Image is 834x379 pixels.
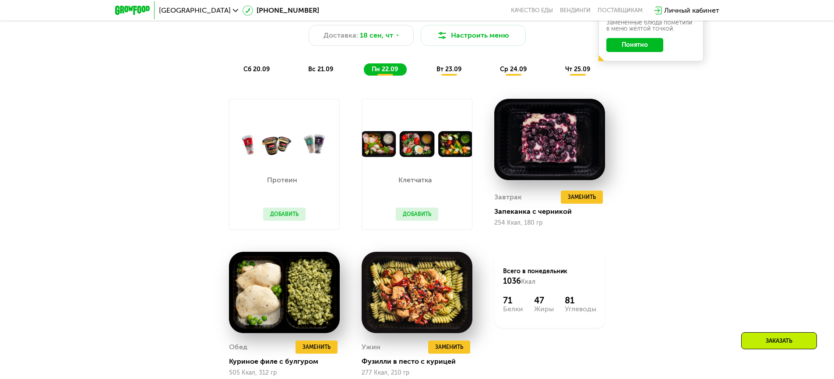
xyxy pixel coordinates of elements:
[598,7,643,14] div: поставщикам
[565,306,596,313] div: Углеводы
[503,295,523,306] div: 71
[243,5,319,16] a: [PHONE_NUMBER]
[324,30,358,41] span: Доставка:
[229,341,247,354] div: Обед
[568,193,596,202] span: Заменить
[503,267,596,286] div: Всего в понедельник
[606,38,663,52] button: Понятно
[263,177,301,184] p: Протеин
[494,219,605,226] div: 254 Ккал, 180 гр
[560,7,591,14] a: Вендинги
[565,66,590,73] span: чт 25.09
[421,25,526,46] button: Настроить меню
[362,369,472,376] div: 277 Ккал, 210 гр
[494,191,522,204] div: Завтрак
[296,341,338,354] button: Заменить
[362,341,380,354] div: Ужин
[521,278,535,285] span: Ккал
[436,66,461,73] span: вт 23.09
[511,7,553,14] a: Качество еды
[159,7,231,14] span: [GEOGRAPHIC_DATA]
[362,357,479,366] div: Фузилли в песто с курицей
[534,306,554,313] div: Жиры
[664,5,719,16] div: Личный кабинет
[534,295,554,306] div: 47
[561,191,603,204] button: Заменить
[372,66,398,73] span: пн 22.09
[503,306,523,313] div: Белки
[243,66,270,73] span: сб 20.09
[565,295,596,306] div: 81
[741,332,817,349] div: Заказать
[494,207,612,216] div: Запеканка с черникой
[229,357,347,366] div: Куриное филе с булгуром
[500,66,527,73] span: ср 24.09
[229,369,340,376] div: 505 Ккал, 312 гр
[360,30,393,41] span: 18 сен, чт
[428,341,470,354] button: Заменить
[396,177,434,184] p: Клетчатка
[503,276,521,286] span: 1036
[308,66,333,73] span: вс 21.09
[303,343,331,351] span: Заменить
[263,208,306,221] button: Добавить
[435,343,463,351] span: Заменить
[396,208,438,221] button: Добавить
[606,20,696,32] div: Заменённые блюда пометили в меню жёлтой точкой.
